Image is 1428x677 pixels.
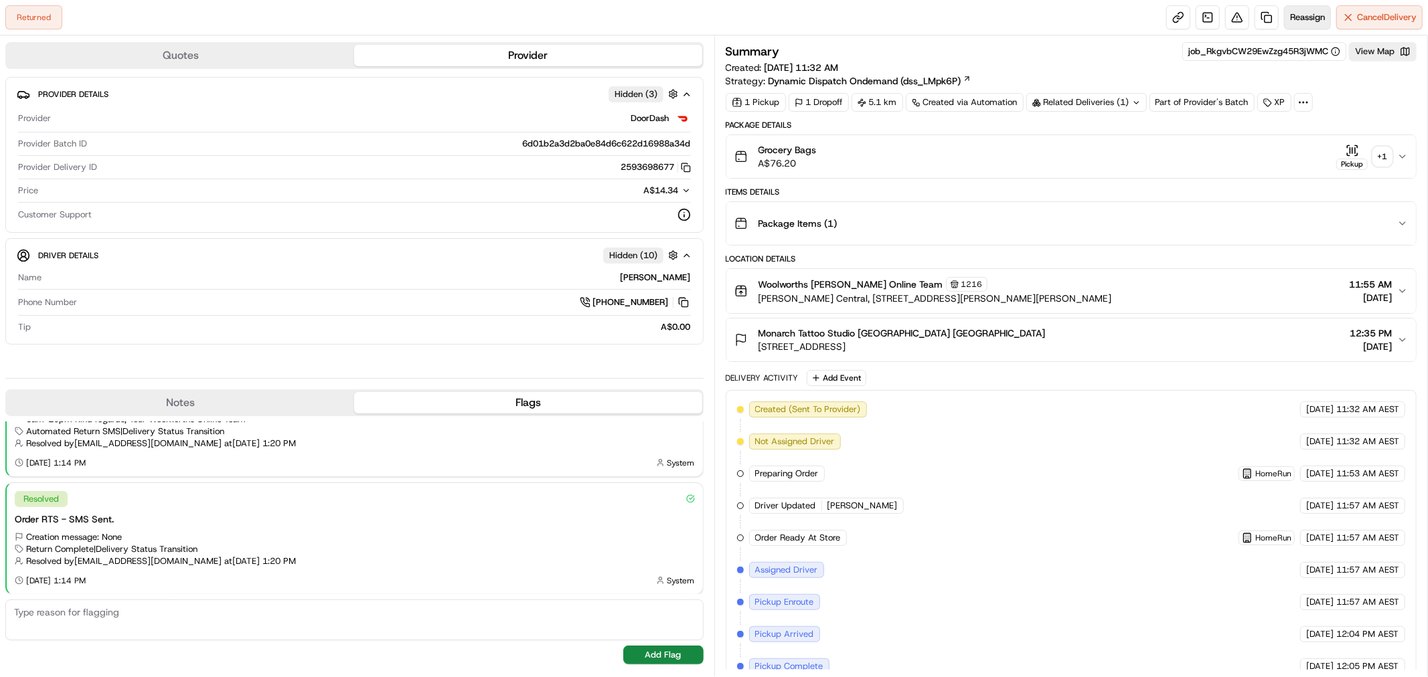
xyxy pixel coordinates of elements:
[667,575,695,586] span: System
[26,531,122,543] span: Creation message: None
[26,575,86,586] span: [DATE] 1:14 PM
[18,138,87,150] span: Provider Batch ID
[726,61,839,74] span: Created:
[354,392,702,413] button: Flags
[18,321,31,333] span: Tip
[726,45,780,58] h3: Summary
[1349,42,1417,61] button: View Map
[765,62,839,74] span: [DATE] 11:32 AM
[603,247,682,264] button: Hidden (10)
[769,74,961,88] span: Dynamic Dispatch Ondemand (dss_LMpk6P)
[1306,468,1334,480] span: [DATE]
[26,543,197,555] span: Return Complete | Delivery Status Transition
[609,86,682,102] button: Hidden (3)
[1284,5,1331,29] button: Reassign
[15,491,68,507] div: Resolved
[17,83,692,105] button: Provider DetailsHidden (3)
[26,555,222,567] span: Resolved by [EMAIL_ADDRESS][DOMAIN_NAME]
[726,135,1417,178] button: Grocery BagsA$76.20Pickup+1
[38,89,108,100] span: Provider Details
[47,272,691,284] div: [PERSON_NAME]
[1188,45,1340,58] button: job_RkgvbCW29EwZzg45R3jWMC
[18,112,51,124] span: Provider
[1336,5,1423,29] button: CancelDelivery
[726,120,1417,130] div: Package Details
[1255,533,1291,543] span: HomeRun
[621,161,691,173] button: 2593698677
[755,436,835,448] span: Not Assigned Driver
[755,596,814,608] span: Pickup Enroute
[755,660,823,672] span: Pickup Complete
[644,185,679,196] span: A$14.34
[1306,500,1334,512] span: [DATE]
[1336,596,1399,608] span: 11:57 AM AEST
[593,296,669,308] span: [PHONE_NUMBER]
[17,244,692,266] button: Driver DetailsHidden (10)
[726,269,1417,313] button: Woolworths [PERSON_NAME] Online Team1216[PERSON_NAME] Central, [STREET_ADDRESS][PERSON_NAME][PERS...
[726,373,799,383] div: Delivery Activity
[1357,11,1417,23] span: Cancel Delivery
[789,93,849,112] div: 1 Dropoff
[7,45,354,66] button: Quotes
[354,45,702,66] button: Provider
[726,202,1417,245] button: Package Items (1)
[1306,628,1334,640] span: [DATE]
[1026,93,1147,112] div: Related Deliveries (1)
[1336,159,1368,170] div: Pickup
[623,646,704,664] button: Add Flag
[18,185,38,197] span: Price
[755,403,861,415] span: Created (Sent To Provider)
[36,321,691,333] div: A$0.00
[726,318,1417,361] button: Monarch Tattoo Studio [GEOGRAPHIC_DATA] [GEOGRAPHIC_DATA][STREET_ADDRESS]12:35 PM[DATE]
[726,93,786,112] div: 1 Pickup
[1306,564,1334,576] span: [DATE]
[1336,628,1399,640] span: 12:04 PM AEST
[759,292,1112,305] span: [PERSON_NAME] Central, [STREET_ADDRESS][PERSON_NAME][PERSON_NAME]
[615,88,657,100] span: Hidden ( 3 )
[1336,468,1399,480] span: 11:53 AM AEST
[759,340,1046,353] span: [STREET_ADDRESS]
[906,93,1024,112] a: Created via Automation
[1336,436,1399,448] span: 11:32 AM AEST
[1306,596,1334,608] span: [DATE]
[759,217,838,230] span: Package Items ( 1 )
[1306,660,1334,672] span: [DATE]
[1336,500,1399,512] span: 11:57 AM AEST
[1350,326,1392,340] span: 12:35 PM
[726,74,971,88] div: Strategy:
[1336,403,1399,415] span: 11:32 AM AEST
[807,370,866,386] button: Add Event
[1349,291,1392,304] span: [DATE]
[755,564,818,576] span: Assigned Driver
[675,110,691,126] img: doordash_logo_v2.png
[759,326,1046,340] span: Monarch Tattoo Studio [GEOGRAPHIC_DATA] [GEOGRAPHIC_DATA]
[1336,564,1399,576] span: 11:57 AM AEST
[26,458,86,468] span: [DATE] 1:14 PM
[726,254,1417,264] div: Location Details
[1257,93,1291,112] div: XP
[1306,436,1334,448] span: [DATE]
[852,93,903,112] div: 5.1 km
[18,272,42,284] span: Name
[755,532,841,544] span: Order Ready At Store
[18,209,92,221] span: Customer Support
[38,250,98,261] span: Driver Details
[1306,403,1334,415] span: [DATE]
[1336,532,1399,544] span: 11:57 AM AEST
[961,279,983,290] span: 1216
[759,143,817,157] span: Grocery Bags
[523,138,691,150] span: 6d01b2a3d2ba0e84d6c622d16988a34d
[1373,147,1392,166] div: + 1
[1336,660,1399,672] span: 12:05 PM AEST
[609,250,657,262] span: Hidden ( 10 )
[631,112,669,124] span: DoorDash
[755,468,819,480] span: Preparing Order
[18,161,97,173] span: Provider Delivery ID
[827,500,898,512] span: [PERSON_NAME]
[1290,11,1325,23] span: Reassign
[1349,278,1392,291] span: 11:55 AM
[1306,532,1334,544] span: [DATE]
[769,74,971,88] a: Dynamic Dispatch Ondemand (dss_LMpk6P)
